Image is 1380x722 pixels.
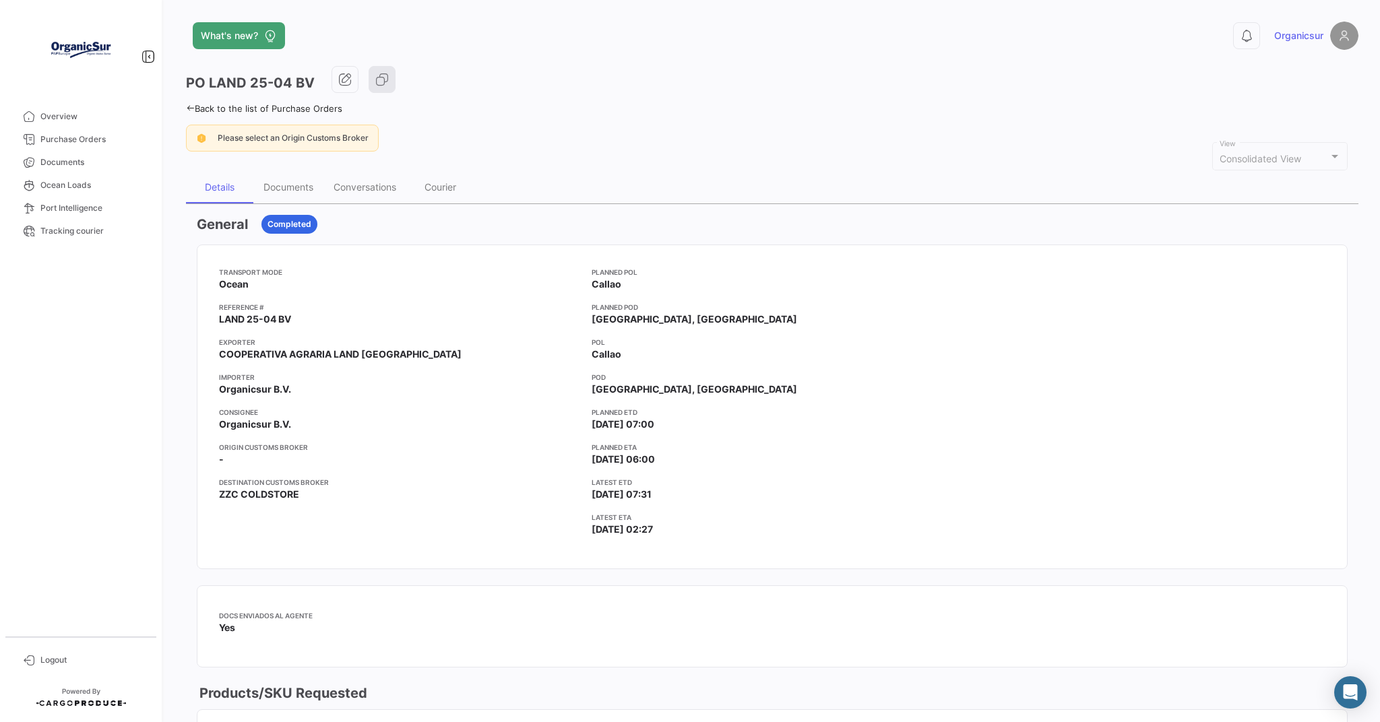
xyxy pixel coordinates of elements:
a: Purchase Orders [11,128,151,151]
app-card-info-title: Importer [219,372,581,383]
div: Documents [263,181,313,193]
span: Organicsur B.V. [219,418,291,431]
a: Back to the list of Purchase Orders [186,103,342,114]
img: Logo+OrganicSur.png [47,16,115,84]
a: Ocean Loads [11,174,151,197]
span: Overview [40,110,146,123]
span: Callao [592,348,621,361]
div: Courier [425,181,456,193]
span: [DATE] 02:27 [592,523,653,536]
app-card-info-title: DOCS ENVIADOS AL AGENTE [219,610,772,621]
span: Ocean [219,277,249,291]
app-card-info-title: POD [592,372,953,383]
h3: PO LAND 25-04 BV [186,73,315,92]
span: ZZC COLDSTORE [219,488,299,501]
app-card-info-title: POL [592,337,953,348]
span: [DATE] 07:31 [592,488,652,501]
app-card-info-title: Origin Customs Broker [219,442,581,453]
a: Overview [11,105,151,128]
h3: General [197,215,248,234]
span: [GEOGRAPHIC_DATA], [GEOGRAPHIC_DATA] [592,313,797,326]
mat-select-trigger: Consolidated View [1220,153,1301,164]
span: Documents [40,156,146,168]
app-card-info-title: Planned ETA [592,442,953,453]
h3: Products/SKU Requested [197,684,367,702]
span: Logout [40,654,146,666]
app-card-info-title: Reference # [219,302,581,313]
app-card-info-title: Latest ETA [592,512,953,523]
app-card-info-title: Destination Customs Broker [219,477,581,488]
span: Ocean Loads [40,179,146,191]
div: Conversations [334,181,396,193]
span: Completed [268,218,311,230]
span: Port Intelligence [40,202,146,214]
div: Abrir Intercom Messenger [1334,676,1367,709]
app-card-info-title: Planned ETD [592,407,953,418]
span: LAND 25-04 BV [219,313,291,326]
app-card-info-title: Latest ETD [592,477,953,488]
button: What's new? [193,22,285,49]
app-card-info-title: Transport mode [219,267,581,277]
span: COOPERATIVA AGRARIA LAND [GEOGRAPHIC_DATA] [219,348,462,361]
span: Please select an Origin Customs Broker [218,133,369,143]
a: Port Intelligence [11,197,151,220]
span: Yes [219,622,235,633]
app-card-info-title: Planned POD [592,302,953,313]
span: Organicsur B.V. [219,383,291,396]
span: Purchase Orders [40,133,146,145]
div: Details [205,181,234,193]
app-card-info-title: Exporter [219,337,581,348]
app-card-info-title: Planned POL [592,267,953,277]
span: [DATE] 07:00 [592,418,654,431]
img: placeholder-user.png [1330,22,1358,50]
app-card-info-title: Consignee [219,407,581,418]
a: Tracking courier [11,220,151,242]
span: What's new? [201,29,258,42]
a: Documents [11,151,151,174]
span: - [219,453,224,466]
span: [GEOGRAPHIC_DATA], [GEOGRAPHIC_DATA] [592,383,797,396]
span: Tracking courier [40,225,146,237]
span: [DATE] 06:00 [592,453,655,466]
span: Callao [592,277,621,291]
span: Organicsur [1274,29,1323,42]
